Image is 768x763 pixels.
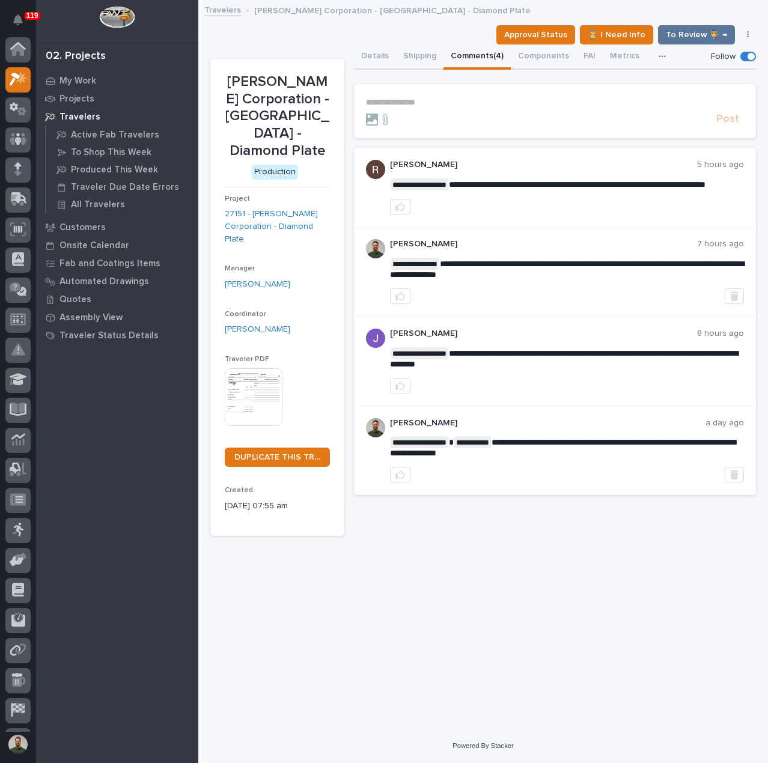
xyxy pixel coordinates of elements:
img: Workspace Logo [99,6,135,28]
a: Travelers [204,2,241,16]
p: Projects [59,94,94,105]
p: Assembly View [59,312,123,323]
button: like this post [390,467,410,482]
button: To Review 👨‍🏭 → [658,25,735,44]
button: like this post [390,288,410,304]
p: [PERSON_NAME] [390,418,706,428]
span: ⏳ I Need Info [588,28,645,42]
span: Coordinator [225,311,266,318]
span: Post [716,112,739,126]
a: Travelers [36,108,198,126]
span: To Review 👨‍🏭 → [666,28,727,42]
a: Traveler Due Date Errors [46,178,198,195]
p: Traveler Due Date Errors [71,182,179,193]
p: Fab and Coatings Items [59,258,160,269]
p: 7 hours ago [697,239,744,249]
a: [PERSON_NAME] [225,278,290,291]
p: To Shop This Week [71,147,151,158]
button: Delete post [725,467,744,482]
button: users-avatar [5,732,31,757]
p: Quotes [59,294,91,305]
span: Traveler PDF [225,356,269,363]
p: 119 [26,11,38,20]
div: Production [252,165,298,180]
button: Post [712,112,744,126]
p: Follow [711,52,736,62]
a: My Work [36,71,198,90]
span: Created [225,487,253,494]
p: 5 hours ago [697,160,744,170]
span: Approval Status [504,28,567,42]
img: AATXAJzQ1Gz112k1-eEngwrIHvmFm-wfF_dy1drktBUI=s96-c [366,160,385,179]
p: [DATE] 07:55 am [225,500,330,512]
button: Shipping [396,44,443,70]
a: Active Fab Travelers [46,126,198,143]
p: [PERSON_NAME] Corporation - [GEOGRAPHIC_DATA] - Diamond Plate [254,3,531,16]
a: Fab and Coatings Items [36,254,198,272]
a: Onsite Calendar [36,236,198,254]
a: DUPLICATE THIS TRAVELER [225,448,330,467]
p: Onsite Calendar [59,240,129,251]
button: Details [354,44,396,70]
img: AATXAJywsQtdZu1w-rz0-06ykoMAWJuusLdIj9kTasLJ=s96-c [366,329,385,348]
img: AATXAJw4slNr5ea0WduZQVIpKGhdapBAGQ9xVsOeEvl5=s96-c [366,239,385,258]
button: Delete post [725,288,744,304]
button: Comments (4) [443,44,511,70]
a: Automated Drawings [36,272,198,290]
p: My Work [59,76,96,87]
a: [PERSON_NAME] [225,323,290,336]
p: 8 hours ago [697,329,744,339]
span: DUPLICATE THIS TRAVELER [234,453,320,461]
a: All Travelers [46,196,198,213]
button: Components [511,44,576,70]
a: Traveler Status Details [36,326,198,344]
button: ⏳ I Need Info [580,25,653,44]
a: Projects [36,90,198,108]
a: To Shop This Week [46,144,198,160]
span: Project [225,195,250,202]
button: like this post [390,378,410,394]
p: Travelers [59,112,100,123]
p: [PERSON_NAME] Corporation - [GEOGRAPHIC_DATA] - Diamond Plate [225,73,330,160]
a: Assembly View [36,308,198,326]
p: [PERSON_NAME] [390,160,697,170]
a: Quotes [36,290,198,308]
button: like this post [390,199,410,214]
p: a day ago [706,418,744,428]
p: Automated Drawings [59,276,149,287]
p: Produced This Week [71,165,158,175]
p: All Travelers [71,199,125,210]
p: Traveler Status Details [59,330,159,341]
a: Customers [36,218,198,236]
a: 27151 - [PERSON_NAME] Corporation - Diamond Plate [225,208,330,245]
a: Produced This Week [46,161,198,178]
span: Manager [225,265,255,272]
p: Active Fab Travelers [71,130,159,141]
p: [PERSON_NAME] [390,329,697,339]
p: Customers [59,222,106,233]
a: Powered By Stacker [453,742,513,749]
button: FAI [576,44,603,70]
img: AATXAJw4slNr5ea0WduZQVIpKGhdapBAGQ9xVsOeEvl5=s96-c [366,418,385,437]
div: Notifications119 [15,14,31,34]
button: Metrics [603,44,647,70]
p: [PERSON_NAME] [390,239,697,249]
button: Approval Status [496,25,575,44]
div: 02. Projects [46,50,106,63]
button: Notifications [5,7,31,32]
